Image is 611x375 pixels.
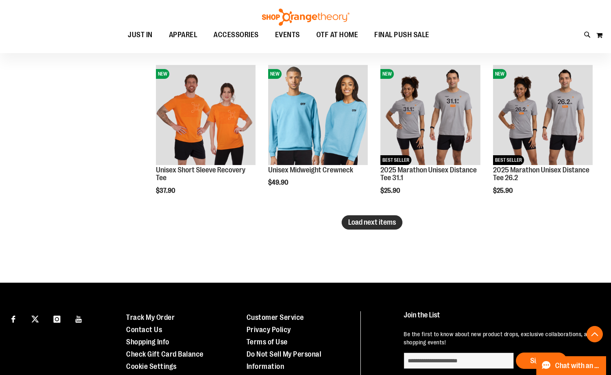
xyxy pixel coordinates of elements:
[156,166,245,182] a: Unisex Short Sleeve Recovery Tee
[376,61,484,215] div: product
[308,26,367,45] a: OTF AT HOME
[493,65,593,166] a: 2025 Marathon Unisex Distance Tee 26.2NEWBEST SELLER
[366,26,438,45] a: FINAL PUSH SALE
[516,353,567,369] button: Sign Up
[316,26,358,44] span: OTF AT HOME
[264,61,372,207] div: product
[6,311,20,326] a: Visit our Facebook page
[268,69,282,79] span: NEW
[169,26,198,44] span: APPAREL
[268,65,368,166] a: Unisex Midweight CrewneckNEW
[587,326,603,342] button: Back To Top
[342,215,402,230] button: Load next items
[120,26,161,44] a: JUST IN
[31,315,39,323] img: Twitter
[380,166,477,182] a: 2025 Marathon Unisex Distance Tee 31.1
[404,330,595,346] p: Be the first to know about new product drops, exclusive collaborations, and shopping events!
[380,155,411,165] span: BEST SELLER
[267,26,308,45] a: EVENTS
[126,326,162,334] a: Contact Us
[268,166,353,174] a: Unisex Midweight Crewneck
[493,69,507,79] span: NEW
[348,218,396,226] span: Load next items
[156,65,256,165] img: Unisex Short Sleeve Recovery Tee
[374,26,429,44] span: FINAL PUSH SALE
[530,357,553,365] span: Sign Up
[380,187,401,194] span: $25.90
[536,356,607,375] button: Chat with an Expert
[493,187,514,194] span: $25.90
[275,26,300,44] span: EVENTS
[126,313,175,321] a: Track My Order
[493,166,589,182] a: 2025 Marathon Unisex Distance Tee 26.2
[247,338,288,346] a: Terms of Use
[404,353,514,369] input: enter email
[126,362,177,371] a: Cookie Settings
[156,187,176,194] span: $37.90
[268,65,368,165] img: Unisex Midweight Crewneck
[380,65,480,166] a: 2025 Marathon Unisex Distance Tee 31.1NEWBEST SELLER
[126,338,169,346] a: Shopping Info
[72,311,86,326] a: Visit our Youtube page
[156,65,256,166] a: Unisex Short Sleeve Recovery TeeNEW
[156,69,169,79] span: NEW
[247,326,291,334] a: Privacy Policy
[380,69,394,79] span: NEW
[493,65,593,165] img: 2025 Marathon Unisex Distance Tee 26.2
[261,9,351,26] img: Shop Orangetheory
[126,350,204,358] a: Check Gift Card Balance
[161,26,206,45] a: APPAREL
[404,311,595,326] h4: Join the List
[247,313,304,321] a: Customer Service
[128,26,153,44] span: JUST IN
[50,311,64,326] a: Visit our Instagram page
[28,311,42,326] a: Visit our X page
[247,350,322,371] a: Do Not Sell My Personal Information
[493,155,524,165] span: BEST SELLER
[489,61,597,215] div: product
[205,26,267,45] a: ACCESSORIES
[555,362,601,370] span: Chat with an Expert
[213,26,259,44] span: ACCESSORIES
[380,65,480,165] img: 2025 Marathon Unisex Distance Tee 31.1
[268,179,289,186] span: $49.90
[152,61,260,215] div: product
